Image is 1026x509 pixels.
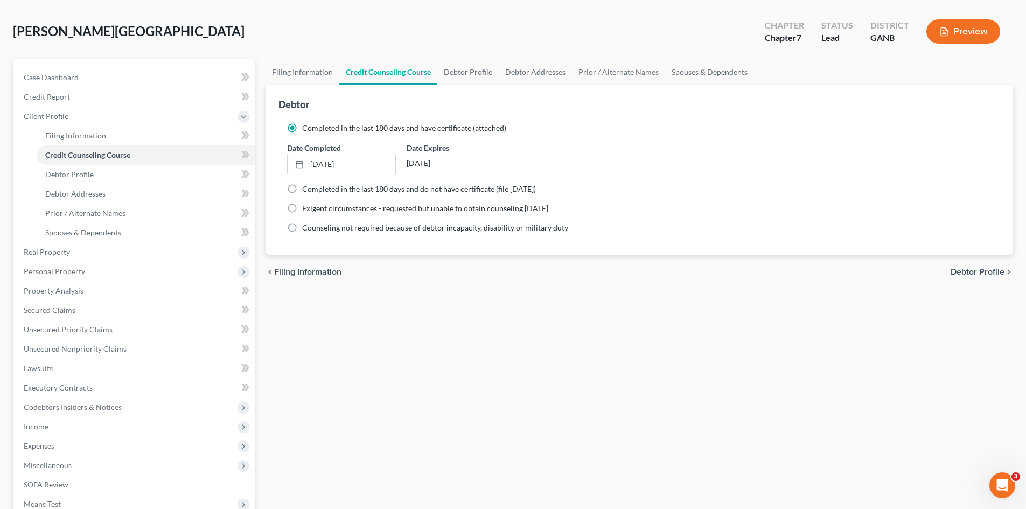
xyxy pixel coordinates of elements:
span: Credit Report [24,92,70,101]
a: Lawsuits [15,359,255,378]
a: Debtor Profile [437,59,499,85]
a: Secured Claims [15,301,255,320]
span: Debtor Profile [45,170,94,179]
a: Debtor Addresses [499,59,572,85]
i: chevron_left [266,268,274,276]
span: 3 [1011,472,1020,481]
a: Spouses & Dependents [37,223,255,242]
button: chevron_left Filing Information [266,268,341,276]
span: Counseling not required because of debtor incapacity, disability or military duty [302,223,568,232]
div: GANB [870,32,909,44]
a: Executory Contracts [15,378,255,398]
a: Filing Information [266,59,339,85]
a: Credit Counseling Course [37,145,255,165]
span: Prior / Alternate Names [45,208,125,218]
span: Real Property [24,247,70,256]
span: Executory Contracts [24,383,93,392]
span: Means Test [24,499,61,508]
iframe: Intercom live chat [989,472,1015,498]
button: Preview [926,19,1000,44]
button: Debtor Profile chevron_right [951,268,1013,276]
div: Debtor [278,98,309,111]
span: Spouses & Dependents [45,228,121,237]
a: Prior / Alternate Names [37,204,255,223]
span: Completed in the last 180 days and have certificate (attached) [302,123,506,133]
span: Codebtors Insiders & Notices [24,402,122,412]
span: [PERSON_NAME][GEOGRAPHIC_DATA] [13,23,245,39]
span: Unsecured Priority Claims [24,325,113,334]
a: Filing Information [37,126,255,145]
span: Expenses [24,441,54,450]
span: 7 [797,32,801,43]
a: Property Analysis [15,281,255,301]
span: Credit Counseling Course [45,150,130,159]
span: Filing Information [274,268,341,276]
a: SOFA Review [15,475,255,494]
a: Debtor Addresses [37,184,255,204]
span: Unsecured Nonpriority Claims [24,344,127,353]
div: Chapter [765,32,804,44]
a: Debtor Profile [37,165,255,184]
a: [DATE] [288,154,395,175]
label: Date Expires [407,142,515,154]
div: Status [821,19,853,32]
label: Date Completed [287,142,341,154]
div: District [870,19,909,32]
span: Lawsuits [24,364,53,373]
span: Filing Information [45,131,106,140]
span: Personal Property [24,267,85,276]
span: Miscellaneous [24,461,72,470]
a: Unsecured Priority Claims [15,320,255,339]
a: Spouses & Dependents [665,59,754,85]
a: Credit Report [15,87,255,107]
span: Secured Claims [24,305,75,315]
a: Unsecured Nonpriority Claims [15,339,255,359]
span: SOFA Review [24,480,68,489]
span: Property Analysis [24,286,83,295]
a: Prior / Alternate Names [572,59,665,85]
div: Chapter [765,19,804,32]
span: Case Dashboard [24,73,79,82]
span: Debtor Profile [951,268,1004,276]
a: Case Dashboard [15,68,255,87]
a: Credit Counseling Course [339,59,437,85]
span: Client Profile [24,111,68,121]
div: Lead [821,32,853,44]
span: Income [24,422,48,431]
span: Completed in the last 180 days and do not have certificate (file [DATE]) [302,184,536,193]
span: Debtor Addresses [45,189,106,198]
span: Exigent circumstances - requested but unable to obtain counseling [DATE] [302,204,548,213]
i: chevron_right [1004,268,1013,276]
div: [DATE] [407,154,515,173]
